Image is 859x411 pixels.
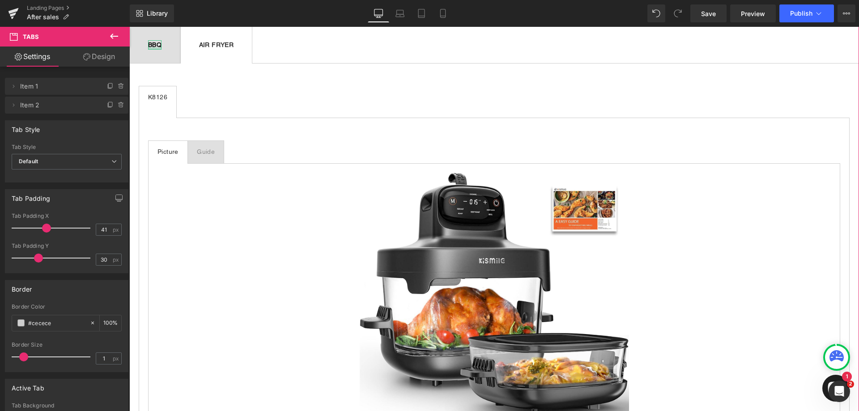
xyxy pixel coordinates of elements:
[829,381,850,402] iframe: Intercom live chat
[20,97,95,114] span: Item 2
[368,4,389,22] a: Desktop
[27,4,130,12] a: Landing Pages
[100,315,121,331] div: %
[70,14,105,21] b: AIR FRYER
[130,4,174,22] a: New Library
[23,33,39,40] span: Tabs
[67,47,132,67] a: Design
[12,342,122,348] div: Border Size
[647,4,665,22] button: Undo
[12,379,44,392] div: Active Tab
[27,13,59,21] span: After sales
[113,356,120,361] span: px
[113,257,120,263] span: px
[701,9,716,18] span: Save
[741,9,765,18] span: Preview
[20,78,95,95] span: Item 1
[147,9,168,17] span: Library
[12,213,122,219] div: Tab Padding X
[12,280,32,293] div: Border
[12,403,122,409] div: Tab Background
[12,144,122,150] div: Tab Style
[411,4,432,22] a: Tablet
[68,120,85,130] div: Guide
[12,190,50,202] div: Tab Padding
[669,4,687,22] button: Redo
[12,243,122,249] div: Tab Padding Y
[838,4,855,22] button: More
[690,348,723,377] inbox-online-store-chat: Shopify online store chat
[847,381,854,388] span: 2
[12,304,122,310] div: Border Color
[28,318,85,328] input: Color
[28,120,49,130] div: Picture
[389,4,411,22] a: Laptop
[113,227,120,233] span: px
[19,14,32,21] b: BBQ
[432,4,454,22] a: Mobile
[12,121,40,133] div: Tab Style
[19,158,38,165] b: Default
[779,4,834,22] button: Publish
[19,66,38,85] div: K8126
[790,10,812,17] span: Publish
[730,4,776,22] a: Preview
